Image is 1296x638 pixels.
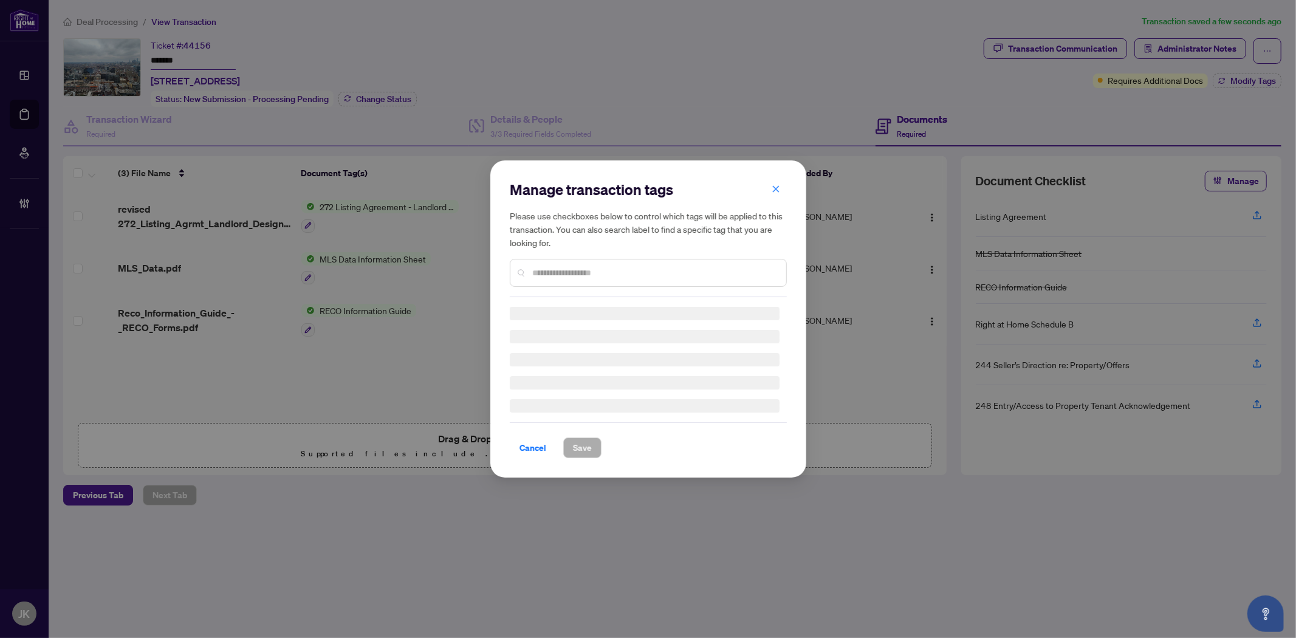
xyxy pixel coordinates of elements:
[510,209,787,249] h5: Please use checkboxes below to control which tags will be applied to this transaction. You can al...
[519,438,546,458] span: Cancel
[563,437,602,458] button: Save
[772,185,780,193] span: close
[510,437,556,458] button: Cancel
[510,180,787,199] h2: Manage transaction tags
[1247,595,1284,632] button: Open asap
